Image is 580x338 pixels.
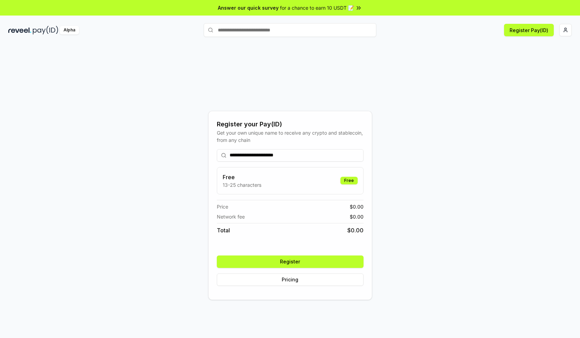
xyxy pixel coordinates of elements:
span: Total [217,226,230,234]
div: Register your Pay(ID) [217,119,364,129]
h3: Free [223,173,261,181]
div: Free [340,177,358,184]
img: reveel_dark [8,26,31,35]
p: 13-25 characters [223,181,261,189]
div: Alpha [60,26,79,35]
img: pay_id [33,26,58,35]
span: $ 0.00 [350,203,364,210]
button: Register [217,255,364,268]
span: Answer our quick survey [218,4,279,11]
div: Get your own unique name to receive any crypto and stablecoin, from any chain [217,129,364,144]
span: $ 0.00 [347,226,364,234]
button: Register Pay(ID) [504,24,554,36]
span: $ 0.00 [350,213,364,220]
span: Network fee [217,213,245,220]
span: Price [217,203,228,210]
span: for a chance to earn 10 USDT 📝 [280,4,354,11]
button: Pricing [217,273,364,286]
